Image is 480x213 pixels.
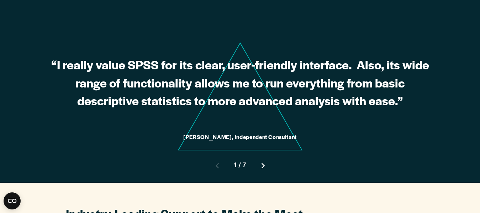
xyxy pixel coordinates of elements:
[243,161,246,171] span: 7
[183,133,297,140] cite: [PERSON_NAME], Independent Consultant
[238,161,241,171] span: /
[262,163,265,169] svg: Right pointing chevron
[4,192,21,209] button: Open CMP widget
[252,154,274,177] button: Move to next slide
[234,161,237,171] span: 1
[44,55,436,109] p: “I really value SPSS for its clear, user-friendly interface. Also, its wide range of functionalit...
